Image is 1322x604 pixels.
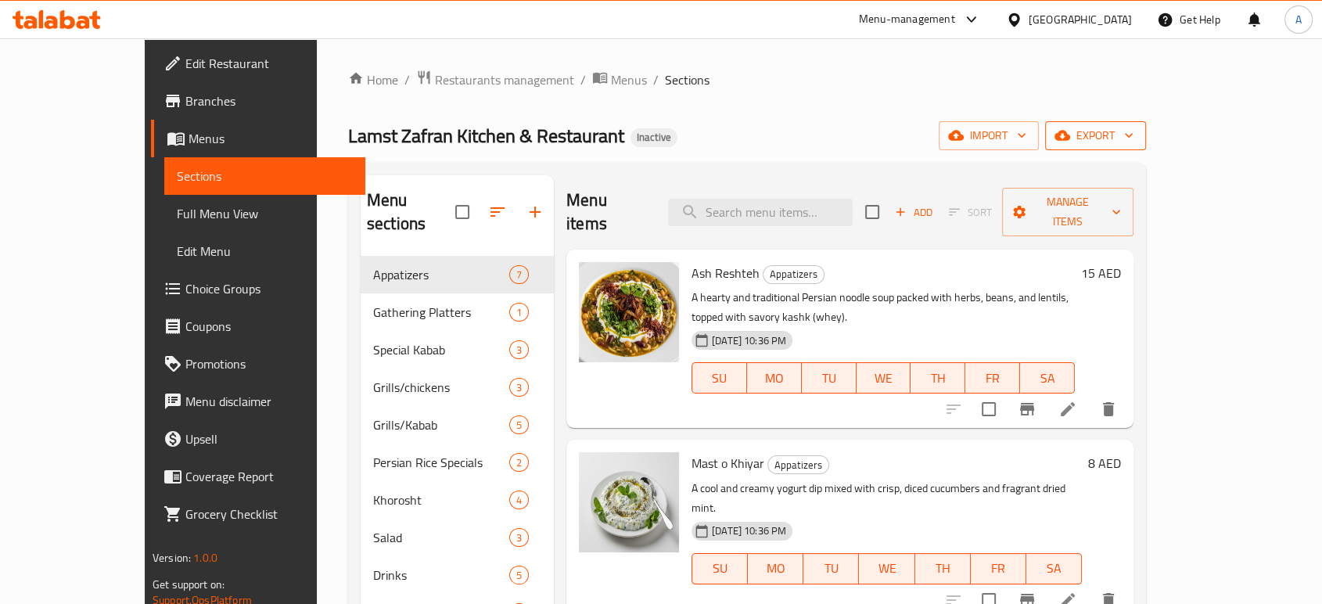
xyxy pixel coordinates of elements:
button: SU [692,362,747,394]
span: Drinks [373,566,509,584]
span: MO [753,367,796,390]
span: Select all sections [446,196,479,228]
span: WE [865,557,908,580]
span: Menus [611,70,647,89]
span: TU [810,557,853,580]
span: Salad [373,528,509,547]
a: Menu disclaimer [151,383,365,420]
span: 3 [510,380,528,395]
span: Version: [153,548,191,568]
span: TH [921,557,965,580]
span: Lamst Zafran Kitchen & Restaurant [348,118,624,153]
span: export [1058,126,1133,146]
span: SA [1026,367,1069,390]
span: Gathering Platters [373,303,509,322]
span: Select section first [939,200,1002,225]
div: items [509,528,529,547]
img: Mast o Khiyar [579,452,679,552]
a: Sections [164,157,365,195]
span: Add [893,203,935,221]
span: Sections [177,167,353,185]
a: Promotions [151,345,365,383]
span: [DATE] 10:36 PM [706,523,792,538]
div: Persian Rice Specials2 [361,444,554,481]
span: Menus [189,129,353,148]
div: Salad3 [361,519,554,556]
div: items [509,265,529,284]
span: Grocery Checklist [185,505,353,523]
nav: breadcrumb [348,70,1146,90]
img: Ash Reshteh [579,262,679,362]
div: items [509,566,529,584]
span: SU [699,367,741,390]
a: Coupons [151,307,365,345]
button: import [939,121,1039,150]
div: items [509,453,529,472]
h6: 8 AED [1088,452,1121,474]
span: Coverage Report [185,467,353,486]
span: Edit Menu [177,242,353,261]
span: Select section [856,196,889,228]
span: [DATE] 10:36 PM [706,333,792,348]
a: Full Menu View [164,195,365,232]
span: Grills/Kabab [373,415,509,434]
h2: Menu sections [367,189,455,235]
a: Coverage Report [151,458,365,495]
div: Khorosht4 [361,481,554,519]
button: TH [915,553,971,584]
span: 2 [510,455,528,470]
div: [GEOGRAPHIC_DATA] [1029,11,1132,28]
span: FR [977,557,1020,580]
span: Appatizers [768,456,828,474]
div: items [509,415,529,434]
a: Edit menu item [1058,400,1077,419]
button: WE [857,362,911,394]
span: Khorosht [373,491,509,509]
button: TH [911,362,965,394]
button: Add section [516,193,554,231]
h2: Menu items [566,189,649,235]
li: / [653,70,659,89]
span: Inactive [630,131,677,144]
span: MO [754,557,797,580]
div: items [509,303,529,322]
button: SU [692,553,748,584]
span: Add item [889,200,939,225]
li: / [580,70,586,89]
span: Manage items [1015,192,1121,232]
button: delete [1090,390,1127,428]
span: Sort sections [479,193,516,231]
div: Special Kabab [373,340,509,359]
div: Persian Rice Specials [373,453,509,472]
span: SU [699,557,742,580]
span: Appatizers [763,265,824,283]
div: Grills/chickens [373,378,509,397]
button: TU [803,553,859,584]
span: import [951,126,1026,146]
button: Add [889,200,939,225]
a: Edit Restaurant [151,45,365,82]
span: 5 [510,568,528,583]
span: Coupons [185,317,353,336]
span: 5 [510,418,528,433]
span: Full Menu View [177,204,353,223]
span: A [1295,11,1302,28]
a: Menus [151,120,365,157]
div: Appatizers [767,455,829,474]
span: SA [1033,557,1076,580]
button: MO [748,553,803,584]
button: export [1045,121,1146,150]
a: Grocery Checklist [151,495,365,533]
span: Sections [665,70,709,89]
span: Ash Reshteh [692,261,760,285]
span: 3 [510,530,528,545]
button: Manage items [1002,188,1133,236]
span: Choice Groups [185,279,353,298]
span: Restaurants management [435,70,574,89]
span: 3 [510,343,528,358]
div: Appatizers [763,265,824,284]
button: WE [859,553,914,584]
